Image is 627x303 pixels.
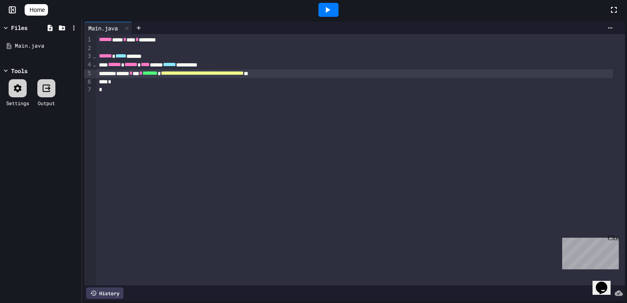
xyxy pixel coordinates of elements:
[84,69,92,78] div: 5
[11,67,27,75] div: Tools
[92,61,96,68] span: Fold line
[3,3,57,52] div: Chat with us now!Close
[84,78,92,86] div: 6
[30,6,45,14] span: Home
[25,4,48,16] a: Home
[6,99,29,107] div: Settings
[84,44,92,53] div: 2
[92,53,96,60] span: Fold line
[84,36,92,44] div: 1
[593,270,619,295] iframe: chat widget
[84,86,92,94] div: 7
[84,22,132,34] div: Main.java
[559,234,619,269] iframe: chat widget
[84,24,122,32] div: Main.java
[86,287,124,299] div: History
[15,42,79,50] div: Main.java
[38,99,55,107] div: Output
[84,61,92,69] div: 4
[11,23,27,32] div: Files
[84,52,92,61] div: 3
